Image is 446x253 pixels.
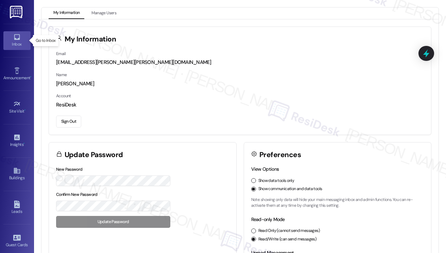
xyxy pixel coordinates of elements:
[56,101,424,108] div: ResiDesk
[87,7,121,19] button: Manage Users
[10,6,24,18] img: ResiDesk Logo
[56,80,424,87] div: [PERSON_NAME]
[258,228,320,234] label: Read Only (cannot send messages)
[251,166,279,172] label: View Options
[30,74,31,79] span: •
[49,7,84,19] button: My Information
[24,108,25,113] span: •
[259,151,301,158] h3: Preferences
[36,38,55,44] p: Go to Inbox
[56,93,71,99] label: Account
[56,51,66,56] label: Email
[3,98,31,117] a: Site Visit •
[3,31,31,50] a: Inbox
[65,151,123,158] h3: Update Password
[3,232,31,250] a: Guest Cards
[3,165,31,183] a: Buildings
[251,216,285,222] label: Read-only Mode
[258,236,317,242] label: Read/Write (can send messages)
[3,199,31,217] a: Leads
[258,186,322,192] label: Show communication and data tools
[56,72,67,78] label: Name
[56,59,424,66] div: [EMAIL_ADDRESS][PERSON_NAME][PERSON_NAME][DOMAIN_NAME]
[3,132,31,150] a: Insights •
[23,141,24,146] span: •
[56,192,98,197] label: Confirm New Password
[56,116,81,128] button: Sign Out
[56,167,83,172] label: New Password
[65,36,116,43] h3: My Information
[251,197,424,209] p: Note: showing only data will hide your main messaging inbox and admin functions. You can re-activ...
[258,178,294,184] label: Show data tools only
